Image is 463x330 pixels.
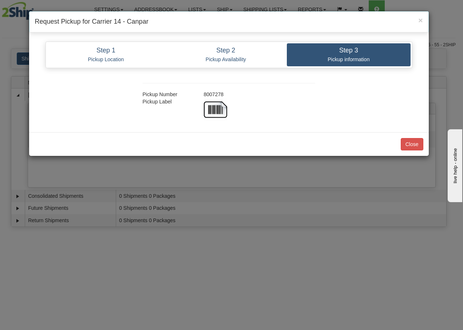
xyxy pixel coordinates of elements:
div: 8007278 [198,91,321,98]
span: × [418,16,423,24]
div: Pickup Number [137,91,198,98]
iframe: chat widget [446,128,462,202]
h4: Request Pickup for Carrier 14 - Canpar [35,17,423,27]
p: Pickup Availability [170,56,281,63]
a: Step 3 Pickup information [287,43,410,66]
p: Pickup information [292,56,405,63]
button: Close [418,16,423,24]
h4: Step 2 [170,47,281,54]
h4: Step 1 [53,47,159,54]
h4: Step 3 [292,47,405,54]
div: Pickup Label [137,98,198,105]
p: Pickup Location [53,56,159,63]
a: Step 1 Pickup Location [47,43,165,66]
div: live help - online [5,6,67,12]
a: Step 2 Pickup Availability [165,43,287,66]
img: barcode.jpg [204,98,227,121]
button: Close [401,138,423,150]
